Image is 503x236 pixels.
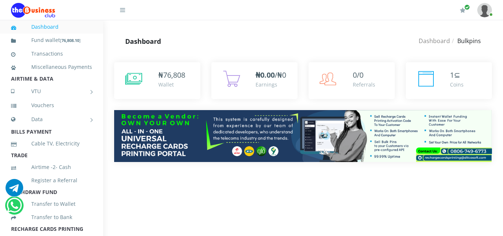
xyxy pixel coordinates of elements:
img: User [477,3,492,17]
li: Bulkpins [450,36,481,45]
a: Dashboard [419,37,450,45]
img: Logo [11,3,55,18]
a: Dashboard [11,18,92,35]
div: ₦ [158,70,185,81]
i: Renew/Upgrade Subscription [460,7,465,13]
a: Vouchers [11,97,92,114]
div: Referrals [353,81,375,88]
a: Register a Referral [11,172,92,189]
a: ₦0.00/₦0 Earnings [211,62,298,99]
a: Transactions [11,45,92,62]
div: Wallet [158,81,185,88]
strong: Dashboard [125,37,161,46]
span: 1 [450,70,454,80]
span: /₦0 [256,70,286,80]
img: multitenant_rcp.png [114,110,492,162]
a: Chat for support [6,184,23,197]
a: Chat for support [7,202,22,214]
a: 0/0 Referrals [309,62,395,99]
a: Transfer to Wallet [11,196,92,212]
span: Renew/Upgrade Subscription [464,4,470,10]
a: Cable TV, Electricity [11,135,92,152]
div: Coins [450,81,464,88]
a: Fund wallet[76,808.10] [11,32,92,49]
span: 76,808 [163,70,185,80]
b: ₦0.00 [256,70,275,80]
a: ₦76,808 Wallet [114,62,200,99]
div: Earnings [256,81,286,88]
span: 0/0 [353,70,363,80]
a: Data [11,110,92,128]
small: [ ] [60,38,81,43]
a: Miscellaneous Payments [11,59,92,75]
a: Transfer to Bank [11,209,92,226]
b: 76,808.10 [61,38,79,43]
a: VTU [11,82,92,101]
a: Airtime -2- Cash [11,159,92,176]
div: ⊆ [450,70,464,81]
